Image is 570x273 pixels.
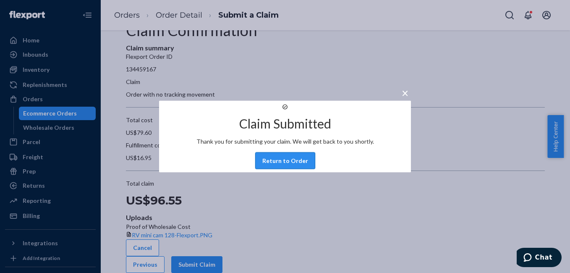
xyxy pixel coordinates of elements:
[255,152,315,169] button: Return to Order
[196,137,374,146] p: Thank you for submitting your claim. We will get back to you shortly.
[239,117,331,131] h2: Claim Submitted
[517,248,562,269] iframe: Opens a widget where you can chat to one of our agents
[402,86,408,100] span: ×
